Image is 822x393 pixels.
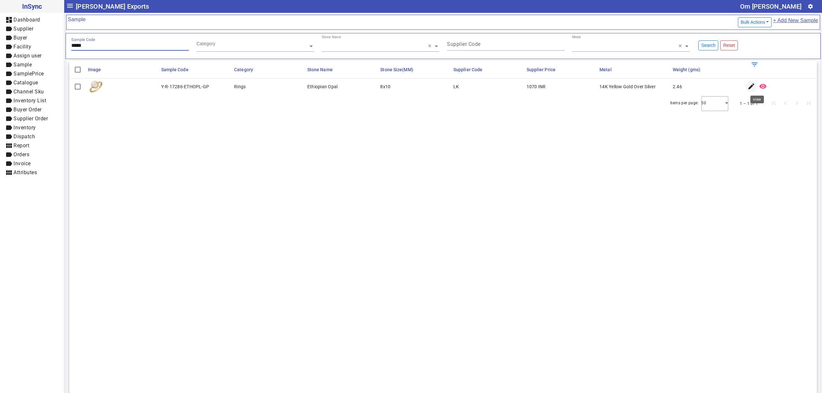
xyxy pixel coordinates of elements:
[13,124,36,131] span: Inventory
[5,52,13,60] mat-icon: label
[5,70,13,78] mat-icon: label
[76,1,149,12] span: [PERSON_NAME] Exports
[161,83,209,90] div: Y-R-17286-ETHOPL-GP
[808,4,813,9] mat-icon: settings
[750,96,764,103] div: view
[5,25,13,33] mat-icon: label
[13,35,27,41] span: Buyer
[428,43,433,49] span: Clear all
[773,16,818,28] a: + Add New Sample
[740,100,758,107] div: 1 – 1 of 1
[71,38,95,42] mat-label: Sample Code
[13,17,40,23] span: Dashboard
[5,151,13,158] mat-icon: label
[13,89,44,95] span: Channel Sku
[13,160,31,167] span: Invoice
[13,142,29,149] span: Report
[5,169,13,176] mat-icon: view_module
[380,67,413,72] span: Stone Size(MM)
[572,35,581,39] div: Metal
[161,67,188,72] span: Sample Code
[5,97,13,105] mat-icon: label
[748,82,755,90] mat-icon: edit
[13,26,33,32] span: Supplier
[599,83,656,90] div: 14K Yellow Gold Over Silver
[5,160,13,167] mat-icon: label
[527,83,546,90] div: 1070 INR
[234,67,253,72] span: Category
[673,83,682,90] div: 2.46
[527,67,555,72] span: Supplier Price
[13,151,29,158] span: Orders
[13,98,46,104] span: Inventory List
[234,83,246,90] div: Rings
[380,83,390,90] div: 8x10
[197,40,215,47] div: Category
[5,115,13,123] mat-icon: label
[307,83,338,90] div: Ethiopian Opal
[738,17,772,27] button: Bulk Actions
[13,107,42,113] span: Buyer Order
[5,43,13,51] mat-icon: label
[740,1,801,12] div: Om [PERSON_NAME]
[5,1,59,12] span: InSync
[5,142,13,150] mat-icon: view_module
[678,43,684,49] span: Clear all
[751,61,758,68] mat-icon: filter_list
[453,67,482,72] span: Supplier Code
[13,44,31,50] span: Facility
[673,67,700,72] span: Weight (gms)
[13,53,42,59] span: Assign user
[5,16,13,24] mat-icon: dashboard
[670,100,699,106] div: Items per page:
[66,2,74,10] mat-icon: menu
[453,83,459,90] div: LK
[13,115,48,122] span: Supplier Order
[322,35,341,39] div: Stone Name
[88,79,104,95] img: 5b56a4ee-9646-45fc-9bc2-22f3ed0cd5d7
[5,106,13,114] mat-icon: label
[698,40,718,50] button: Search
[720,40,738,50] button: Reset
[13,71,44,77] span: SamplePrice
[5,34,13,42] mat-icon: label
[5,79,13,87] mat-icon: label
[5,88,13,96] mat-icon: label
[88,67,101,72] span: Image
[447,41,481,47] mat-label: Supplier Code
[5,124,13,132] mat-icon: label
[13,133,35,140] span: Dispatch
[13,62,32,68] span: Sample
[66,15,820,30] mat-card-header: Sample
[13,80,38,86] span: Catalogue
[599,67,612,72] span: Metal
[5,61,13,69] mat-icon: label
[5,133,13,141] mat-icon: label
[307,67,333,72] span: Stone Name
[13,169,37,175] span: Attributes
[759,82,767,90] mat-icon: remove_red_eye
